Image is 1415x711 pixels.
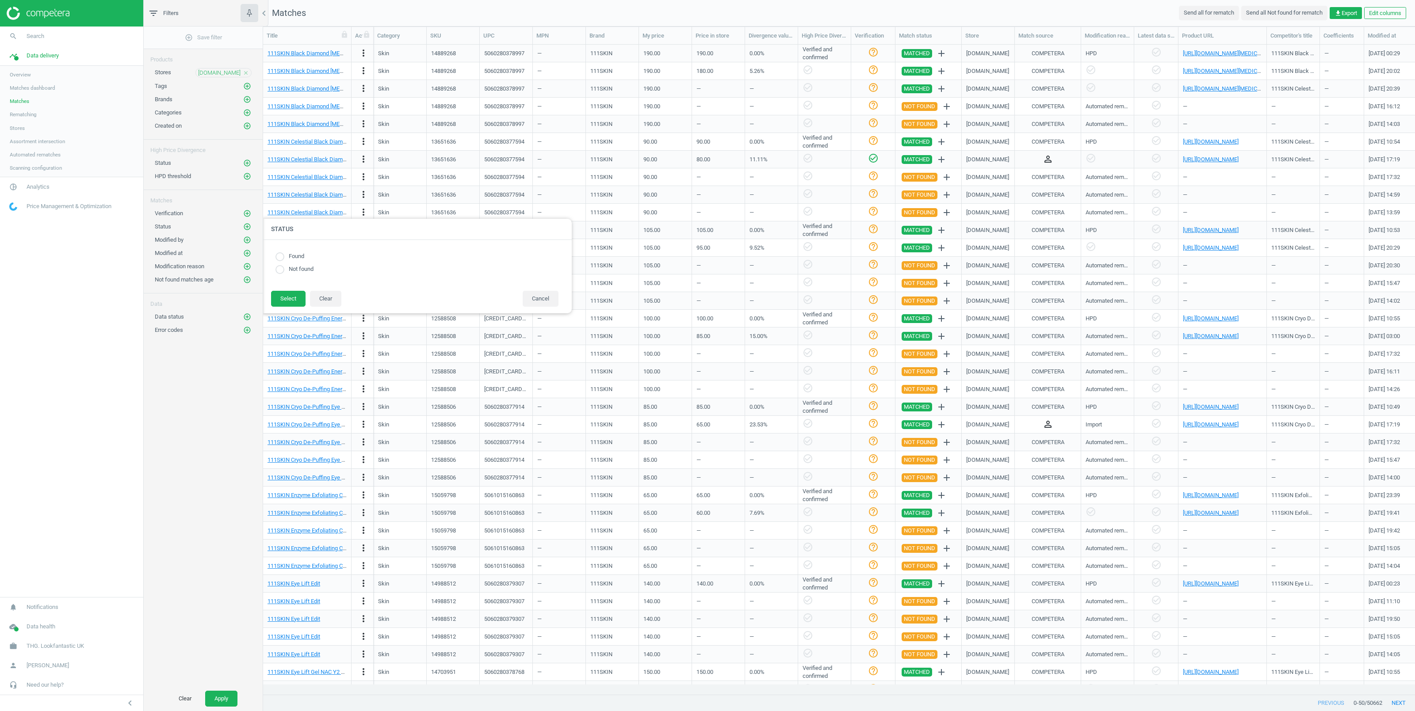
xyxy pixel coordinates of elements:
span: Error codes [155,327,183,333]
i: cloud_done [5,618,22,635]
button: add_circle_outline [243,236,252,244]
button: add_circle_outline [243,108,252,117]
span: Tags [155,83,167,89]
i: add_circle_outline [243,159,251,167]
button: add_circle_outline [243,312,252,321]
i: add_circle_outline [185,34,193,42]
span: Data status [155,313,184,320]
span: Stores [155,69,171,76]
span: Save filter [185,34,222,42]
i: add_circle_outline [243,223,251,231]
span: Matches dashboard [10,84,55,91]
i: chevron_left [125,698,135,708]
div: Data [144,293,263,308]
i: add_circle_outline [243,236,251,244]
img: ajHJNr6hYgQAAAAASUVORK5CYII= [7,7,69,20]
i: notifications [5,599,22,616]
span: Need our help? [27,681,64,689]
button: add_circle_outline [243,222,252,231]
span: Rematching [10,111,37,118]
button: add_circle_outline [243,95,252,104]
span: Created on [155,122,182,129]
button: add_circle_outline [243,275,252,284]
i: filter_list [148,8,159,19]
i: close [243,70,249,76]
span: Data delivery [27,52,59,60]
div: High Price Divergence [144,140,263,154]
i: headset_mic [5,677,22,693]
i: add_circle_outline [243,249,251,257]
i: add_circle_outline [243,172,251,180]
i: add_circle_outline [243,109,251,117]
span: Notifications [27,603,58,611]
span: [PERSON_NAME] [27,662,69,669]
i: add_circle_outline [243,262,251,270]
i: add_circle_outline [243,326,251,334]
button: add_circle_outline [243,326,252,335]
span: Modified by [155,236,184,243]
div: Products [144,49,263,64]
i: work [5,638,22,654]
span: THG. Lookfantastic UK [27,642,84,650]
button: add_circle_outlineSave filter [144,29,263,46]
i: add_circle_outline [243,95,251,103]
span: Data health [27,623,55,631]
span: Verification [155,210,183,217]
button: add_circle_outline [243,172,252,181]
span: Filters [163,9,179,17]
span: Automated rematches [10,151,61,158]
button: add_circle_outline [243,262,252,271]
button: Clear [169,691,201,707]
i: search [5,28,22,45]
button: add_circle_outline [243,209,252,218]
span: Overview [10,71,31,78]
span: Stores [10,125,25,132]
button: add_circle_outline [243,249,252,258]
img: wGWNvw8QSZomAAAAABJRU5ErkJggg== [9,202,17,211]
span: Modification reason [155,263,204,270]
span: Analytics [27,183,50,191]
i: pie_chart_outlined [5,179,22,195]
i: add_circle_outline [243,209,251,217]
span: Brands [155,96,172,103]
i: add_circle_outline [243,313,251,321]
span: Price Management & Optimization [27,202,111,210]
span: HPD threshold [155,173,191,179]
button: add_circle_outline [243,82,252,91]
div: Matches [144,190,263,205]
span: Matches [10,98,29,105]
i: add_circle_outline [243,122,251,130]
i: add_circle_outline [243,276,251,284]
span: Not found matches age [155,276,214,283]
span: Search [27,32,44,40]
button: Apply [205,691,237,707]
button: chevron_left [119,697,141,709]
span: Status [155,223,171,230]
span: Modified at [155,250,183,256]
i: add_circle_outline [243,82,251,90]
h4: Status [262,219,572,240]
span: Categories [155,109,182,116]
span: Assortment intersection [10,138,65,145]
span: Scanning configuration [10,164,62,171]
i: person [5,657,22,674]
span: [DOMAIN_NAME] [198,69,241,77]
i: chevron_left [259,8,269,19]
i: timeline [5,47,22,64]
span: Status [155,160,171,166]
button: add_circle_outline [243,159,252,167]
button: add_circle_outline [243,122,252,130]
